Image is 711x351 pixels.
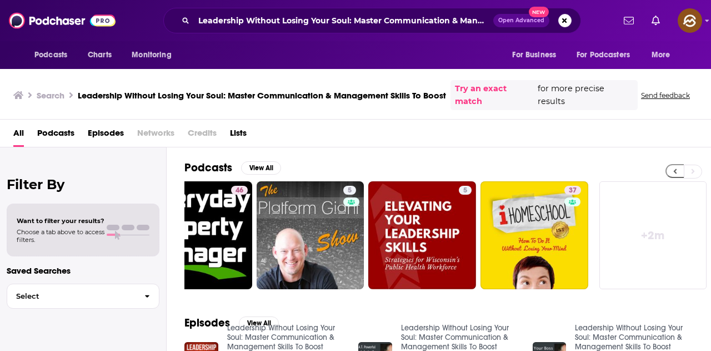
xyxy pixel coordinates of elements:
span: Credits [188,124,217,147]
a: Show notifications dropdown [647,11,664,30]
h2: Episodes [184,316,230,330]
button: Send feedback [638,91,693,100]
span: 5 [348,185,352,196]
a: 5 [368,181,476,289]
a: 5 [257,181,364,289]
button: Show profile menu [678,8,702,33]
a: Episodes [88,124,124,147]
h3: Search [37,90,64,101]
span: Monitoring [132,47,171,63]
span: Networks [137,124,174,147]
button: Select [7,284,159,309]
img: User Profile [678,8,702,33]
div: Search podcasts, credits, & more... [163,8,581,33]
a: 46 [144,181,252,289]
a: 37 [564,186,581,195]
span: Select [7,293,136,300]
span: 5 [463,185,467,196]
span: Want to filter your results? [17,217,104,225]
p: Saved Searches [7,265,159,276]
a: 37 [480,181,588,289]
span: for more precise results [538,82,633,108]
img: Podchaser - Follow, Share and Rate Podcasts [9,10,116,31]
a: Show notifications dropdown [619,11,638,30]
span: For Podcasters [577,47,630,63]
h2: Filter By [7,176,159,192]
span: Podcasts [34,47,67,63]
button: open menu [27,45,82,66]
span: For Business [512,47,556,63]
button: open menu [644,45,684,66]
span: 46 [236,185,243,196]
h3: Leadership Without Losing Your Soul: Master Communication & Management Skills To Boost [78,90,446,101]
span: 37 [569,185,577,196]
button: open menu [124,45,186,66]
a: PodcastsView All [184,161,281,175]
button: open menu [569,45,646,66]
a: 5 [459,186,472,195]
input: Search podcasts, credits, & more... [194,12,493,29]
button: View All [241,161,281,175]
a: Lists [230,124,247,147]
a: 5 [343,186,356,195]
span: Charts [88,47,112,63]
button: Open AdvancedNew [493,14,549,27]
span: Logged in as hey85204 [678,8,702,33]
span: Choose a tab above to access filters. [17,228,104,244]
button: open menu [504,45,570,66]
a: 46 [231,186,248,195]
h2: Podcasts [184,161,232,175]
span: More [652,47,670,63]
a: Podcasts [37,124,74,147]
a: EpisodesView All [184,316,279,330]
a: All [13,124,24,147]
a: Charts [81,45,118,66]
button: View All [239,317,279,330]
a: +2m [599,181,707,289]
span: Open Advanced [498,18,544,23]
a: Try an exact match [455,82,535,108]
span: New [529,7,549,17]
